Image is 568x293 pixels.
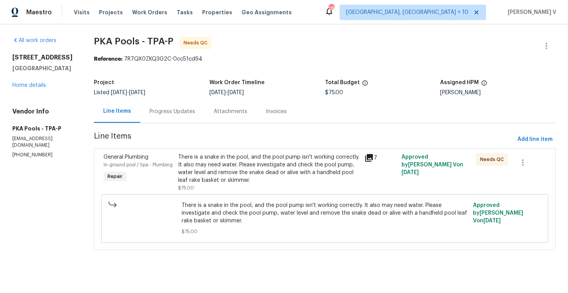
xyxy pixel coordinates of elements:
[481,80,487,90] span: The hpm assigned to this work order.
[94,56,122,62] b: Reference:
[202,8,232,16] span: Properties
[401,170,419,175] span: [DATE]
[214,108,247,115] div: Attachments
[209,80,265,85] h5: Work Order Timeline
[26,8,52,16] span: Maestro
[480,156,507,163] span: Needs QC
[177,10,193,15] span: Tasks
[241,8,292,16] span: Geo Assignments
[440,90,556,95] div: [PERSON_NAME]
[401,154,463,175] span: Approved by [PERSON_NAME] V on
[473,203,523,224] span: Approved by [PERSON_NAME] V on
[132,8,167,16] span: Work Orders
[104,173,126,180] span: Repair
[362,80,368,90] span: The total cost of line items that have been proposed by Opendoor. This sum includes line items th...
[178,153,360,184] div: There is a snake in the pool, and the pool pump isn't working correctly. It also may need water. ...
[94,90,145,95] span: Listed
[12,54,75,61] h2: [STREET_ADDRESS]
[104,154,148,160] span: General Plumbing
[12,135,75,149] p: [EMAIL_ADDRESS][DOMAIN_NAME]
[12,38,56,43] a: All work orders
[111,90,145,95] span: -
[325,80,360,85] h5: Total Budget
[103,107,131,115] div: Line Items
[12,152,75,158] p: [PHONE_NUMBER]
[12,83,46,88] a: Home details
[184,39,211,47] span: Needs QC
[182,202,468,225] span: There is a snake in the pool, and the pool pump isn't working correctly. It also may need water. ...
[178,186,194,190] span: $75.00
[440,80,479,85] h5: Assigned HPM
[182,228,468,235] span: $75.00
[514,132,556,147] button: Add line item
[228,90,244,95] span: [DATE]
[346,8,468,16] span: [GEOGRAPHIC_DATA], [GEOGRAPHIC_DATA] + 10
[12,64,75,72] h5: [GEOGRAPHIC_DATA]
[94,132,514,147] span: Line Items
[364,153,397,163] div: 7
[209,90,226,95] span: [DATE]
[104,163,173,167] span: In-ground pool / Spa - Plumbing
[94,37,173,46] span: PKA Pools - TPA-P
[74,8,90,16] span: Visits
[266,108,287,115] div: Invoices
[209,90,244,95] span: -
[129,90,145,95] span: [DATE]
[12,125,75,132] h5: PKA Pools - TPA-P
[483,218,501,224] span: [DATE]
[99,8,123,16] span: Projects
[94,55,556,63] div: 7R7QX0ZKQ3G2C-0cc51cd94
[517,135,553,144] span: Add line item
[325,90,343,95] span: $75.00
[111,90,127,95] span: [DATE]
[12,108,75,115] h4: Vendor Info
[505,8,556,16] span: [PERSON_NAME] V
[150,108,195,115] div: Progress Updates
[94,80,114,85] h5: Project
[328,5,334,12] div: 281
